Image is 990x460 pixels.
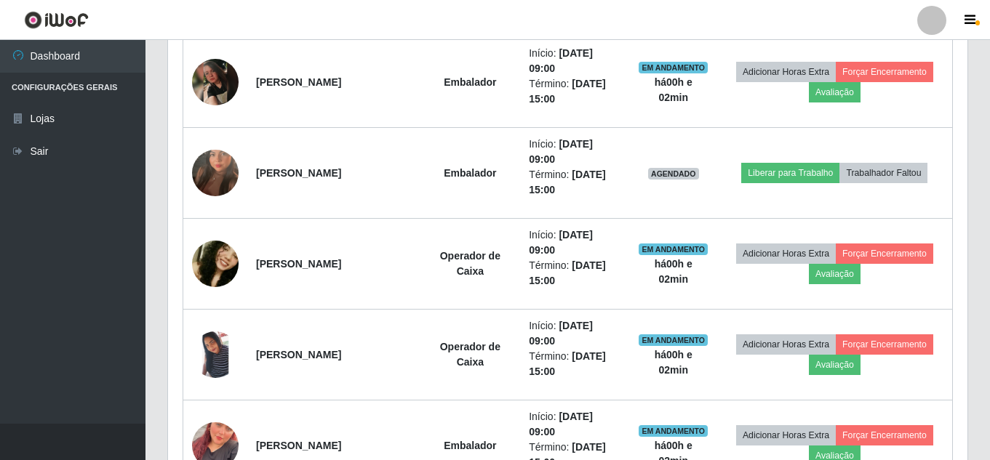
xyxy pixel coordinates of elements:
[529,47,593,74] time: [DATE] 09:00
[736,334,836,355] button: Adicionar Horas Extra
[736,62,836,82] button: Adicionar Horas Extra
[529,137,620,167] li: Início:
[444,76,496,88] strong: Embalador
[736,243,836,264] button: Adicionar Horas Extra
[836,62,933,82] button: Forçar Encerramento
[529,138,593,165] time: [DATE] 09:00
[741,163,839,183] button: Liberar para Trabalho
[256,349,341,360] strong: [PERSON_NAME]
[839,163,927,183] button: Trabalhador Faltou
[440,250,500,277] strong: Operador de Caixa
[444,167,496,179] strong: Embalador
[529,227,620,258] li: Início:
[192,331,239,378] img: 1758561050319.jpeg
[529,76,620,107] li: Término:
[529,320,593,347] time: [DATE] 09:00
[192,59,239,105] img: 1610066289915.jpeg
[639,425,708,437] span: EM ANDAMENTO
[192,214,239,312] img: 1666052653586.jpeg
[529,318,620,349] li: Início:
[24,11,89,29] img: CoreUI Logo
[192,132,239,214] img: 1755967732582.jpeg
[529,46,620,76] li: Início:
[836,425,933,445] button: Forçar Encerramento
[639,243,708,255] span: EM ANDAMENTO
[736,425,836,445] button: Adicionar Horas Extra
[836,243,933,264] button: Forçar Encerramento
[529,258,620,288] li: Término:
[444,440,496,451] strong: Embalador
[648,168,699,179] span: AGENDADO
[639,62,708,73] span: EM ANDAMENTO
[529,411,593,437] time: [DATE] 09:00
[639,334,708,346] span: EM ANDAMENTO
[809,355,861,375] button: Avaliação
[529,349,620,379] li: Término:
[256,167,341,179] strong: [PERSON_NAME]
[809,264,861,284] button: Avaliação
[529,229,593,256] time: [DATE] 09:00
[440,341,500,368] strong: Operador de Caixa
[836,334,933,355] button: Forçar Encerramento
[655,258,692,285] strong: há 00 h e 02 min
[655,76,692,103] strong: há 00 h e 02 min
[256,258,341,270] strong: [PERSON_NAME]
[529,409,620,440] li: Início:
[256,76,341,88] strong: [PERSON_NAME]
[256,440,341,451] strong: [PERSON_NAME]
[809,82,861,102] button: Avaliação
[655,349,692,376] strong: há 00 h e 02 min
[529,167,620,198] li: Término:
